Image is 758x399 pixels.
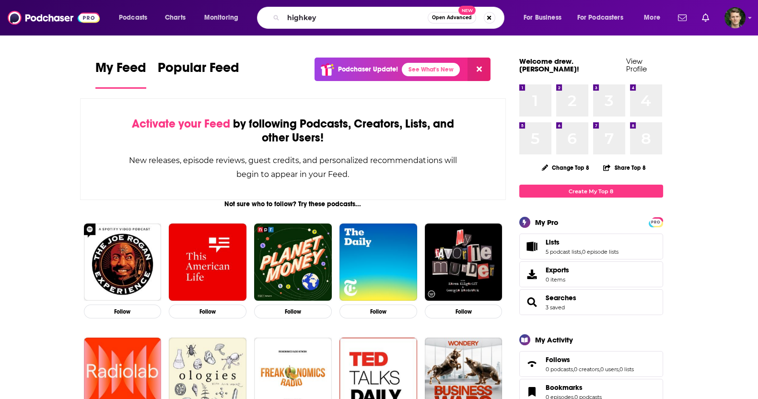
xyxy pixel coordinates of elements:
span: Logged in as drew.kilman [724,7,746,28]
img: Planet Money [254,223,332,301]
a: Lists [546,238,618,246]
a: Show notifications dropdown [674,10,690,26]
button: Share Top 8 [603,158,646,177]
button: Follow [339,305,417,318]
span: Charts [165,11,186,24]
a: 0 users [600,366,618,373]
img: My Favorite Murder with Karen Kilgariff and Georgia Hardstark [425,223,502,301]
span: , [599,366,600,373]
a: Welcome drew.[PERSON_NAME]! [519,57,579,73]
a: My Feed [95,59,146,89]
a: Create My Top 8 [519,185,663,198]
button: Change Top 8 [536,162,595,174]
img: This American Life [169,223,246,301]
a: View Profile [626,57,647,73]
a: Show notifications dropdown [698,10,713,26]
button: Follow [425,305,502,318]
button: open menu [198,10,251,25]
button: open menu [517,10,573,25]
div: Search podcasts, credits, & more... [266,7,513,29]
span: Exports [523,268,542,281]
button: Follow [254,305,332,318]
span: Open Advanced [432,15,472,20]
div: My Activity [535,335,573,344]
button: open menu [637,10,672,25]
span: Bookmarks [546,383,583,392]
p: Podchaser Update! [338,65,398,73]
a: Lists [523,240,542,253]
span: Follows [519,351,663,377]
img: The Daily [339,223,417,301]
a: Exports [519,261,663,287]
a: Follows [523,357,542,371]
a: Bookmarks [546,383,602,392]
button: Open AdvancedNew [428,12,476,23]
a: Charts [159,10,191,25]
a: 0 creators [574,366,599,373]
a: 3 saved [546,304,565,311]
img: User Profile [724,7,746,28]
button: Follow [169,305,246,318]
a: Searches [523,295,542,309]
a: PRO [650,218,662,225]
span: My Feed [95,59,146,82]
a: Bookmarks [523,385,542,399]
span: , [573,366,574,373]
span: New [458,6,476,15]
button: Follow [84,305,162,318]
div: My Pro [535,218,559,227]
button: Show profile menu [724,7,746,28]
div: by following Podcasts, Creators, Lists, and other Users! [128,117,458,145]
span: Searches [519,289,663,315]
a: 0 lists [619,366,634,373]
a: 0 podcasts [546,366,573,373]
img: Podchaser - Follow, Share and Rate Podcasts [8,9,100,27]
span: Activate your Feed [132,117,230,131]
a: See What's New [402,63,460,76]
span: Exports [546,266,569,274]
div: Not sure who to follow? Try these podcasts... [80,200,506,208]
span: Podcasts [119,11,147,24]
span: Lists [519,234,663,259]
span: 0 items [546,276,569,283]
a: Follows [546,355,634,364]
a: Searches [546,293,576,302]
a: 5 podcast lists [546,248,581,255]
span: Follows [546,355,570,364]
span: More [644,11,660,24]
button: open menu [571,10,637,25]
a: Popular Feed [158,59,239,89]
span: For Business [524,11,561,24]
span: For Podcasters [577,11,623,24]
img: The Joe Rogan Experience [84,223,162,301]
span: Popular Feed [158,59,239,82]
input: Search podcasts, credits, & more... [283,10,428,25]
span: , [581,248,582,255]
div: New releases, episode reviews, guest credits, and personalized recommendations will begin to appe... [128,153,458,181]
span: Lists [546,238,560,246]
button: open menu [112,10,160,25]
a: 0 episode lists [582,248,618,255]
span: Monitoring [204,11,238,24]
span: PRO [650,219,662,226]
